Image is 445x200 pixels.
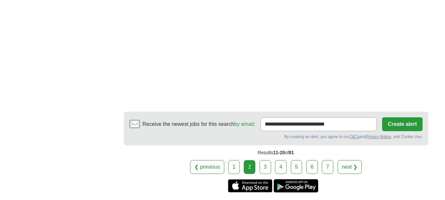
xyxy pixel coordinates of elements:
a: 5 [291,160,302,174]
a: ❮ previous [190,160,224,174]
a: by email [234,121,254,127]
button: Create alert [382,117,422,131]
a: 3 [260,160,271,174]
a: next ❯ [338,160,362,174]
a: 7 [322,160,333,174]
a: 4 [275,160,287,174]
span: 81 [289,150,294,155]
div: By creating an alert, you agree to our and , and Cookie Use. [129,134,423,140]
span: Receive the newest jobs for this search : [143,120,255,128]
a: Get the iPhone app [228,179,272,192]
a: Privacy Notice [366,134,391,139]
a: T&Cs [349,134,359,139]
a: 1 [228,160,240,174]
a: 6 [306,160,318,174]
div: Results of [124,145,428,160]
div: 2 [244,160,255,174]
a: Get the Android app [274,179,318,192]
span: 11-20 [273,150,285,155]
